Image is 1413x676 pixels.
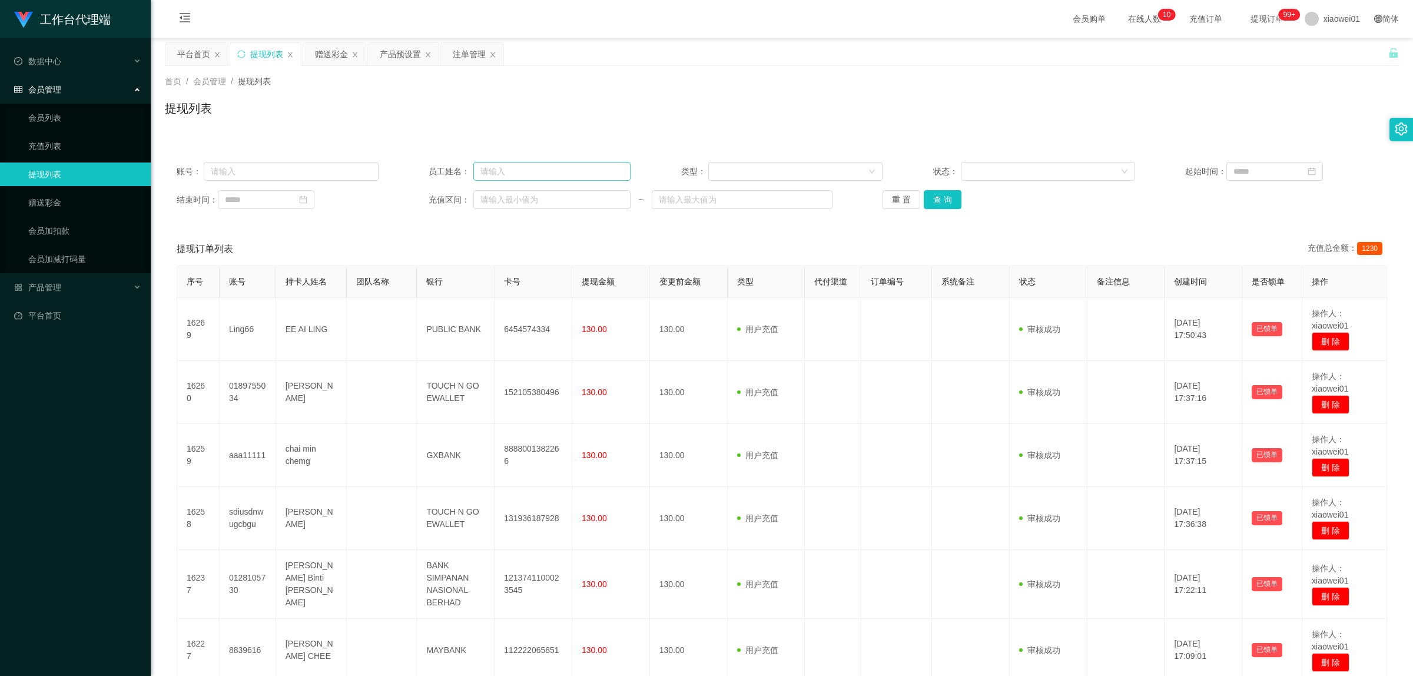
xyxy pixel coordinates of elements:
a: 会员列表 [28,106,141,130]
a: 充值列表 [28,134,141,158]
td: 16237 [177,550,220,619]
span: 账号 [229,277,246,286]
i: 图标: close [424,51,432,58]
span: 序号 [187,277,203,286]
span: 审核成功 [1019,645,1060,655]
td: 8888001382266 [495,424,572,487]
div: 充值总金额： [1308,242,1387,256]
span: 操作 [1312,277,1328,286]
button: 已锁单 [1252,385,1282,399]
span: 用户充值 [737,579,778,589]
h1: 提现列表 [165,100,212,117]
a: 会员加减打码量 [28,247,141,271]
td: 16258 [177,487,220,550]
span: 充值区间： [429,194,473,206]
span: 130.00 [582,387,607,397]
span: 起始时间： [1185,165,1226,178]
td: [DATE] 17:36:38 [1165,487,1242,550]
span: 操作人：xiaowei01 [1312,435,1348,456]
span: 团队名称 [356,277,389,286]
div: 提现列表 [250,43,283,65]
td: 130.00 [650,487,728,550]
span: 数据中心 [14,57,61,66]
button: 删 除 [1312,458,1349,477]
span: 审核成功 [1019,387,1060,397]
td: 130.00 [650,361,728,424]
span: ~ [631,194,652,206]
button: 删 除 [1312,521,1349,540]
td: aaa11111 [220,424,276,487]
button: 查 询 [924,190,961,209]
td: [DATE] 17:22:11 [1165,550,1242,619]
span: 审核成功 [1019,579,1060,589]
span: 会员管理 [14,85,61,94]
a: 工作台代理端 [14,14,111,24]
sup: 939 [1279,9,1300,21]
i: 图标: menu-fold [165,1,205,38]
span: 提现列表 [238,77,271,86]
i: 图标: close [351,51,359,58]
td: [DATE] 17:37:16 [1165,361,1242,424]
p: 0 [1167,9,1171,21]
td: 130.00 [650,424,728,487]
i: 图标: setting [1395,122,1408,135]
span: 用户充值 [737,450,778,460]
td: PUBLIC BANK [417,298,495,361]
input: 请输入最大值为 [652,190,832,209]
span: 用户充值 [737,513,778,523]
button: 重 置 [883,190,920,209]
span: 提现金额 [582,277,615,286]
span: 变更前金额 [659,277,701,286]
td: [PERSON_NAME] [276,361,347,424]
td: sdiusdnwugcbgu [220,487,276,550]
span: 130.00 [582,513,607,523]
span: 操作人：xiaowei01 [1312,309,1348,330]
i: 图标: table [14,85,22,94]
button: 已锁单 [1252,322,1282,336]
td: EE AI LING [276,298,347,361]
div: 产品预设置 [380,43,421,65]
button: 删 除 [1312,653,1349,672]
span: 130.00 [582,645,607,655]
i: 图标: down [868,168,875,176]
input: 请输入 [204,162,378,181]
a: 赠送彩金 [28,191,141,214]
td: BANK SIMPANAN NASIONAL BERHAD [417,550,495,619]
span: 创建时间 [1174,277,1207,286]
span: 账号： [177,165,204,178]
td: 130.00 [650,298,728,361]
button: 已锁单 [1252,643,1282,657]
i: 图标: unlock [1388,48,1399,58]
span: 员工姓名： [429,165,473,178]
span: 用户充值 [737,324,778,334]
td: 152105380496 [495,361,572,424]
span: 130.00 [582,450,607,460]
td: 16259 [177,424,220,487]
i: 图标: appstore-o [14,283,22,291]
span: 类型 [737,277,754,286]
td: Ling66 [220,298,276,361]
span: 审核成功 [1019,450,1060,460]
span: 130.00 [582,324,607,334]
span: 充值订单 [1183,15,1228,23]
span: 130.00 [582,579,607,589]
span: 代付渠道 [814,277,847,286]
button: 删 除 [1312,587,1349,606]
span: 提现订单 [1245,15,1289,23]
span: 会员管理 [193,77,226,86]
span: 银行 [426,277,443,286]
span: 类型： [681,165,709,178]
i: 图标: calendar [1308,167,1316,175]
td: 130.00 [650,550,728,619]
span: 卡号 [504,277,520,286]
span: 操作人：xiaowei01 [1312,372,1348,393]
span: 在线人数 [1122,15,1167,23]
td: 131936187928 [495,487,572,550]
i: 图标: check-circle-o [14,57,22,65]
sup: 10 [1158,9,1175,21]
div: 平台首页 [177,43,210,65]
td: 1213741100023545 [495,550,572,619]
td: 6454574334 [495,298,572,361]
span: 是否锁单 [1252,277,1285,286]
span: 订单编号 [871,277,904,286]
